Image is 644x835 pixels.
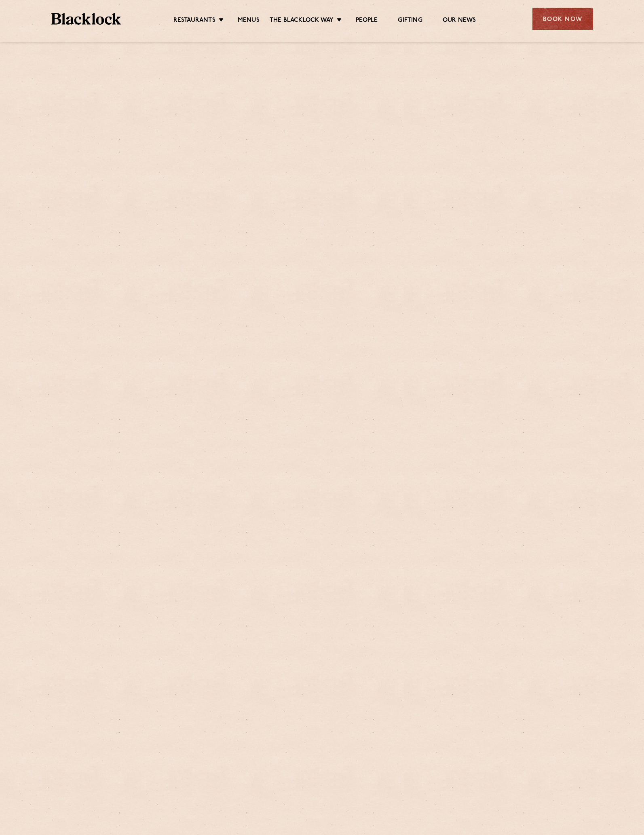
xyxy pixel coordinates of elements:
[173,17,215,25] a: Restaurants
[443,17,476,25] a: Our News
[398,17,422,25] a: Gifting
[270,17,334,25] a: The Blacklock Way
[532,8,593,30] div: Book Now
[51,13,121,25] img: BL_Textured_Logo-footer-cropped.svg
[356,17,378,25] a: People
[238,17,260,25] a: Menus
